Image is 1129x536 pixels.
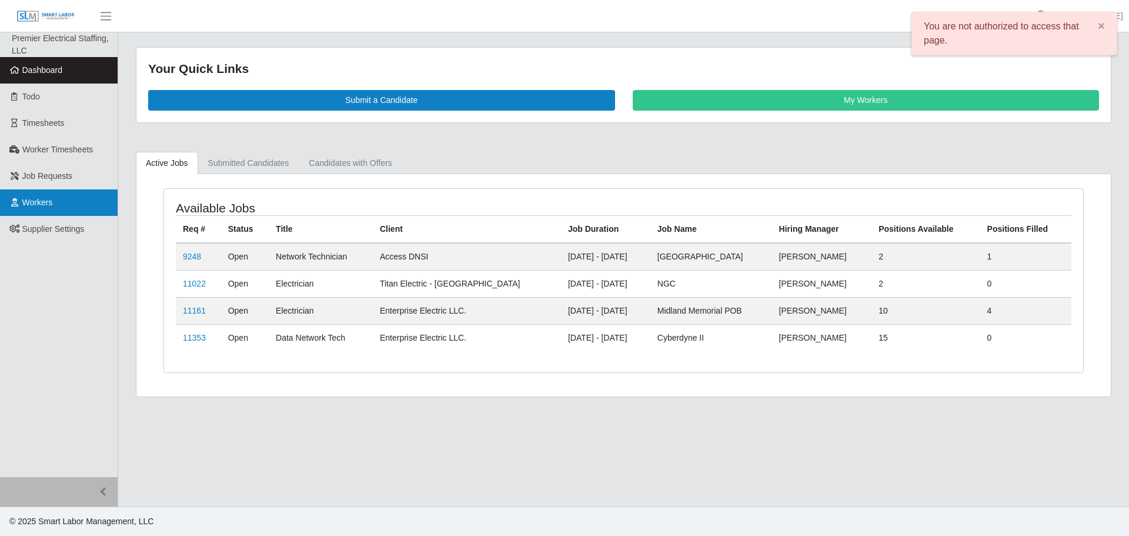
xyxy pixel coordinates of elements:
span: Workers [22,198,53,207]
th: Job Duration [561,215,650,243]
td: [PERSON_NAME] [772,270,872,297]
td: Electrician [269,270,373,297]
span: Job Requests [22,171,73,181]
td: 1 [980,243,1071,271]
td: Open [221,324,269,351]
th: Hiring Manager [772,215,872,243]
td: 2 [871,243,980,271]
div: Your Quick Links [148,59,1099,78]
h4: Available Jobs [176,201,539,215]
td: Open [221,297,269,324]
a: My Workers [633,90,1100,111]
span: Supplier Settings [22,224,85,234]
td: NGC [650,270,772,297]
td: [GEOGRAPHIC_DATA] [650,243,772,271]
th: Positions Available [871,215,980,243]
a: [PERSON_NAME] [1055,10,1123,22]
td: Data Network Tech [269,324,373,351]
a: Submitted Candidates [198,152,299,175]
th: Req # [176,215,221,243]
td: 10 [871,297,980,324]
td: Access DNSI [373,243,561,271]
td: 2 [871,270,980,297]
td: Enterprise Electric LLC. [373,297,561,324]
span: Todo [22,92,40,101]
a: Candidates with Offers [299,152,402,175]
span: Timesheets [22,118,65,128]
th: Job Name [650,215,772,243]
td: [DATE] - [DATE] [561,324,650,351]
span: © 2025 Smart Labor Management, LLC [9,517,153,526]
td: Enterprise Electric LLC. [373,324,561,351]
td: [PERSON_NAME] [772,243,872,271]
td: [PERSON_NAME] [772,324,872,351]
img: SLM Logo [16,10,75,23]
td: 0 [980,270,1071,297]
th: Title [269,215,373,243]
div: You are not authorized to access that page. [911,12,1117,55]
td: 15 [871,324,980,351]
a: 9248 [183,252,201,261]
td: Titan Electric - [GEOGRAPHIC_DATA] [373,270,561,297]
th: Status [221,215,269,243]
a: 11353 [183,333,206,342]
td: Cyberdyne II [650,324,772,351]
td: Open [221,270,269,297]
td: Electrician [269,297,373,324]
td: [DATE] - [DATE] [561,297,650,324]
td: [DATE] - [DATE] [561,243,650,271]
td: [DATE] - [DATE] [561,270,650,297]
th: Positions Filled [980,215,1071,243]
span: Premier Electrical Staffing, LLC [12,34,109,55]
td: Midland Memorial POB [650,297,772,324]
a: 11022 [183,279,206,288]
a: 11161 [183,306,206,315]
span: Worker Timesheets [22,145,93,154]
td: 0 [980,324,1071,351]
td: [PERSON_NAME] [772,297,872,324]
span: Dashboard [22,65,63,75]
a: Submit a Candidate [148,90,615,111]
td: Open [221,243,269,271]
a: Active Jobs [136,152,198,175]
td: Network Technician [269,243,373,271]
th: Client [373,215,561,243]
td: 4 [980,297,1071,324]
